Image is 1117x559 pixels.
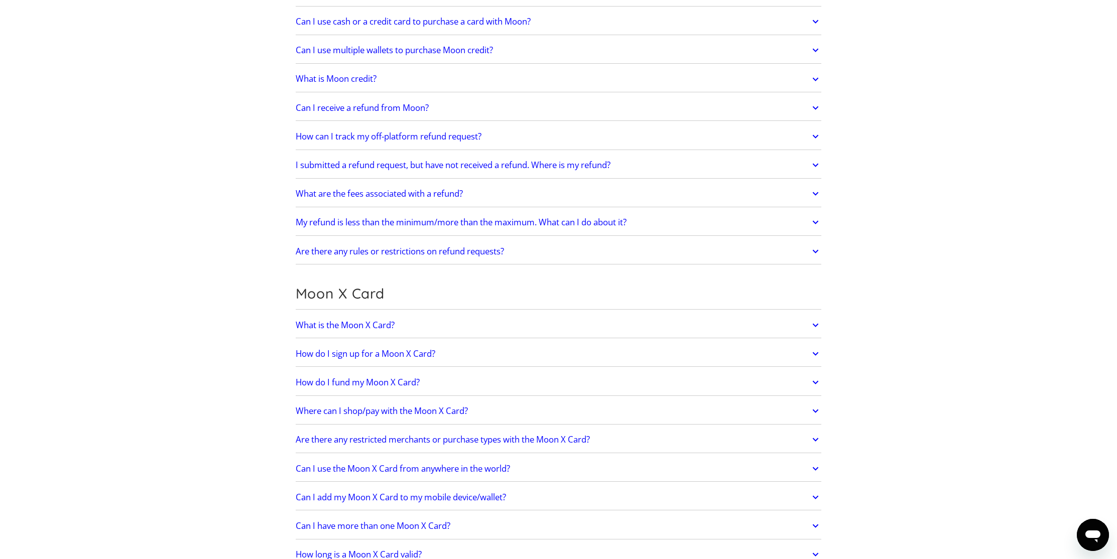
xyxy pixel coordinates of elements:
h2: How can I track my off-platform refund request? [296,131,481,142]
h2: What is the Moon X Card? [296,320,395,330]
a: Are there any restricted merchants or purchase types with the Moon X Card? [296,429,822,450]
iframe: Button to launch messaging window [1077,519,1109,551]
a: Can I use multiple wallets to purchase Moon credit? [296,40,822,61]
h2: Can I have more than one Moon X Card? [296,521,450,531]
h2: What are the fees associated with a refund? [296,189,463,199]
h2: I submitted a refund request, but have not received a refund. Where is my refund? [296,160,610,170]
a: How do I fund my Moon X Card? [296,372,822,393]
h2: Are there any rules or restrictions on refund requests? [296,246,504,256]
h2: Can I add my Moon X Card to my mobile device/wallet? [296,492,506,502]
a: Can I receive a refund from Moon? [296,97,822,118]
a: What are the fees associated with a refund? [296,183,822,204]
a: What is Moon credit? [296,69,822,90]
h2: Moon X Card [296,285,822,302]
h2: Can I use the Moon X Card from anywhere in the world? [296,464,510,474]
h2: Where can I shop/pay with the Moon X Card? [296,406,468,416]
a: How can I track my off-platform refund request? [296,126,822,147]
a: What is the Moon X Card? [296,315,822,336]
a: Can I add my Moon X Card to my mobile device/wallet? [296,487,822,508]
h2: Can I use multiple wallets to purchase Moon credit? [296,45,493,55]
h2: Can I receive a refund from Moon? [296,103,429,113]
a: Can I use the Moon X Card from anywhere in the world? [296,458,822,479]
h2: How do I fund my Moon X Card? [296,377,420,387]
a: Can I have more than one Moon X Card? [296,515,822,536]
h2: What is Moon credit? [296,74,377,84]
a: How do I sign up for a Moon X Card? [296,343,822,364]
h2: Can I use cash or a credit card to purchase a card with Moon? [296,17,531,27]
h2: My refund is less than the minimum/more than the maximum. What can I do about it? [296,217,627,227]
h2: Are there any restricted merchants or purchase types with the Moon X Card? [296,435,590,445]
a: Are there any rules or restrictions on refund requests? [296,241,822,262]
a: Can I use cash or a credit card to purchase a card with Moon? [296,11,822,32]
a: Where can I shop/pay with the Moon X Card? [296,400,822,422]
a: My refund is less than the minimum/more than the maximum. What can I do about it? [296,212,822,233]
h2: How do I sign up for a Moon X Card? [296,349,435,359]
a: I submitted a refund request, but have not received a refund. Where is my refund? [296,155,822,176]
